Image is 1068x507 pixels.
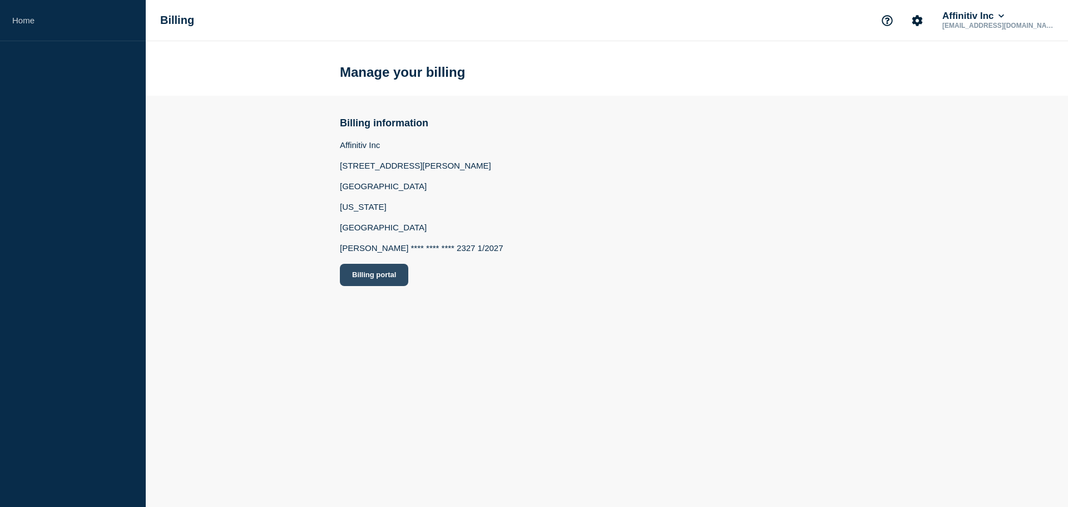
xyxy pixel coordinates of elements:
[340,264,503,286] a: Billing portal
[940,11,1006,22] button: Affinitiv Inc
[340,264,408,286] button: Billing portal
[340,140,503,150] p: Affinitiv Inc
[340,117,503,129] h2: Billing information
[340,161,503,170] p: [STREET_ADDRESS][PERSON_NAME]
[906,9,929,32] button: Account settings
[340,65,465,80] h1: Manage your billing
[340,223,503,232] p: [GEOGRAPHIC_DATA]
[876,9,899,32] button: Support
[160,14,194,27] h1: Billing
[340,181,503,191] p: [GEOGRAPHIC_DATA]
[340,202,503,211] p: [US_STATE]
[940,22,1056,29] p: [EMAIL_ADDRESS][DOMAIN_NAME]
